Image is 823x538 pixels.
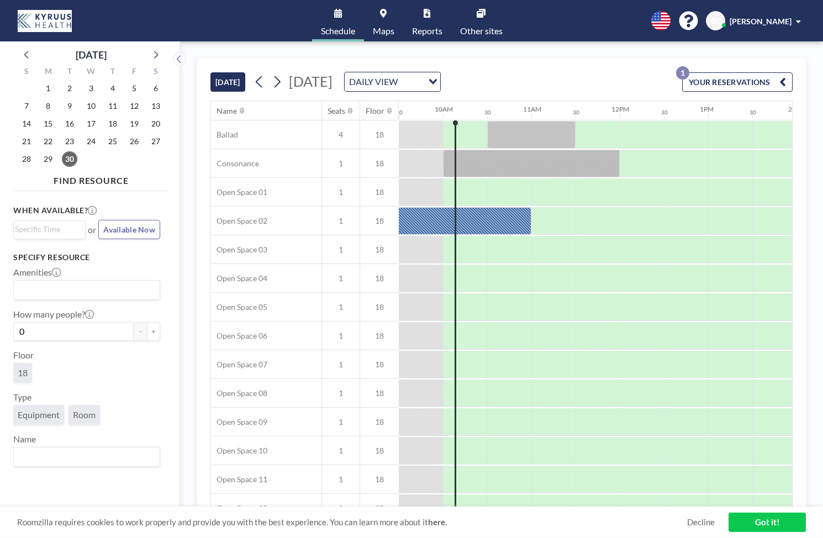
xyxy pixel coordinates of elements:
[373,27,394,35] span: Maps
[76,47,107,62] div: [DATE]
[18,409,60,420] span: Equipment
[322,130,360,140] span: 4
[88,224,96,235] span: or
[105,98,120,114] span: Thursday, September 11, 2025
[322,503,360,513] span: 1
[40,151,56,167] span: Monday, September 29, 2025
[102,65,123,80] div: T
[412,27,442,35] span: Reports
[211,302,267,312] span: Open Space 05
[148,81,163,96] span: Saturday, September 6, 2025
[105,134,120,149] span: Thursday, September 25, 2025
[573,109,579,116] div: 30
[435,105,453,113] div: 10AM
[126,81,142,96] span: Friday, September 5, 2025
[788,105,802,113] div: 2PM
[322,417,360,427] span: 1
[17,517,687,528] span: Roomzilla requires cookies to work properly and provide you with the best experience. You can lea...
[360,446,399,456] span: 18
[322,187,360,197] span: 1
[396,109,403,116] div: 30
[711,16,721,26] span: BC
[211,417,267,427] span: Open Space 09
[682,72,793,92] button: YOUR RESERVATIONS1
[211,130,238,140] span: Ballad
[40,98,56,114] span: Monday, September 8, 2025
[211,216,267,226] span: Open Space 02
[676,66,689,80] p: 1
[401,75,422,89] input: Search for option
[134,322,147,341] button: -
[62,98,77,114] span: Tuesday, September 9, 2025
[360,417,399,427] span: 18
[14,221,85,238] div: Search for option
[211,159,259,168] span: Consonance
[217,106,237,116] div: Name
[13,392,31,403] label: Type
[15,450,154,464] input: Search for option
[126,116,142,131] span: Friday, September 19, 2025
[40,116,56,131] span: Monday, September 15, 2025
[730,17,792,26] span: [PERSON_NAME]
[523,105,541,113] div: 11AM
[105,81,120,96] span: Thursday, September 4, 2025
[19,134,34,149] span: Sunday, September 21, 2025
[211,360,267,370] span: Open Space 07
[360,187,399,197] span: 18
[145,65,166,80] div: S
[13,267,61,278] label: Amenities
[322,331,360,341] span: 1
[211,446,267,456] span: Open Space 10
[14,447,160,466] div: Search for option
[148,134,163,149] span: Saturday, September 27, 2025
[62,116,77,131] span: Tuesday, September 16, 2025
[19,116,34,131] span: Sunday, September 14, 2025
[460,27,503,35] span: Other sites
[13,171,169,186] h4: FIND RESOURCE
[13,350,34,361] label: Floor
[211,503,267,513] span: Open Space 12
[40,134,56,149] span: Monday, September 22, 2025
[328,106,345,116] div: Seats
[687,517,715,528] a: Decline
[322,388,360,398] span: 1
[148,98,163,114] span: Saturday, September 13, 2025
[211,187,267,197] span: Open Space 01
[347,75,400,89] span: DAILY VIEW
[19,98,34,114] span: Sunday, September 7, 2025
[40,81,56,96] span: Monday, September 1, 2025
[700,105,714,113] div: 1PM
[211,331,267,341] span: Open Space 06
[322,245,360,255] span: 1
[360,360,399,370] span: 18
[484,109,491,116] div: 30
[62,134,77,149] span: Tuesday, September 23, 2025
[148,116,163,131] span: Saturday, September 20, 2025
[366,106,384,116] div: Floor
[18,367,28,378] span: 18
[360,331,399,341] span: 18
[345,72,440,91] div: Search for option
[360,273,399,283] span: 18
[360,216,399,226] span: 18
[38,65,59,80] div: M
[126,134,142,149] span: Friday, September 26, 2025
[360,245,399,255] span: 18
[211,474,267,484] span: Open Space 11
[360,159,399,168] span: 18
[322,273,360,283] span: 1
[360,503,399,513] span: 18
[13,434,36,445] label: Name
[73,409,96,420] span: Room
[62,151,77,167] span: Tuesday, September 30, 2025
[14,281,160,299] div: Search for option
[13,309,94,320] label: How many people?
[123,65,145,80] div: F
[428,517,447,527] a: here.
[661,109,668,116] div: 30
[62,81,77,96] span: Tuesday, September 2, 2025
[19,151,34,167] span: Sunday, September 28, 2025
[322,159,360,168] span: 1
[83,81,99,96] span: Wednesday, September 3, 2025
[322,302,360,312] span: 1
